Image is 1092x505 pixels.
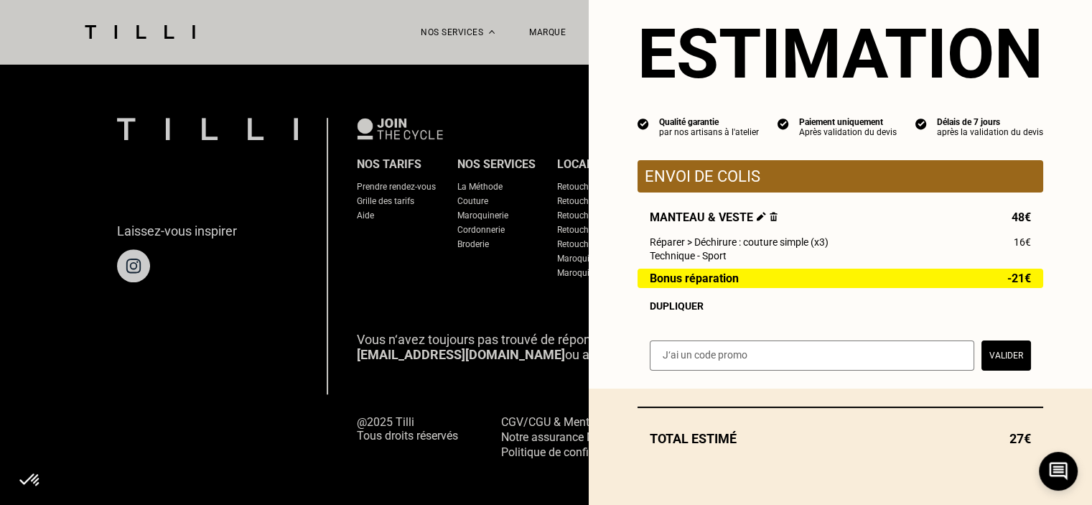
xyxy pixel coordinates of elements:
div: par nos artisans à l'atelier [659,127,759,137]
span: 16€ [1014,236,1031,248]
span: Manteau & veste [650,210,778,224]
div: Total estimé [638,431,1043,446]
span: -21€ [1007,272,1031,284]
div: après la validation du devis [937,127,1043,137]
input: J‘ai un code promo [650,340,974,371]
div: Qualité garantie [659,117,759,127]
div: Paiement uniquement [799,117,897,127]
img: icon list info [638,117,649,130]
p: Envoi de colis [645,167,1036,185]
span: Technique - Sport [650,250,727,261]
div: Délais de 7 jours [937,117,1043,127]
button: Valider [981,340,1031,371]
section: Estimation [638,14,1043,94]
img: icon list info [915,117,927,130]
span: Réparer > Déchirure : couture simple (x3) [650,236,829,248]
img: Supprimer [770,212,778,221]
div: Dupliquer [650,300,1031,312]
img: Éditer [757,212,766,221]
span: Bonus réparation [650,272,739,284]
span: 48€ [1012,210,1031,224]
span: 27€ [1009,431,1031,446]
img: icon list info [778,117,789,130]
div: Après validation du devis [799,127,897,137]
